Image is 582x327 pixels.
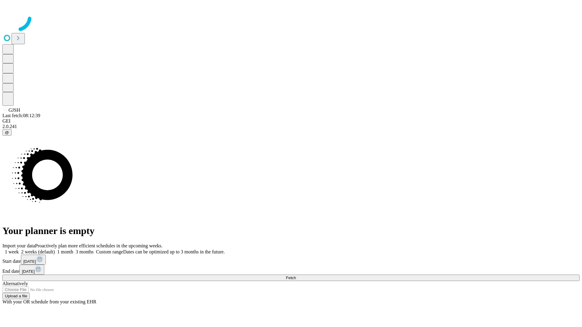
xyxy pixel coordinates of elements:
[5,130,9,135] span: @
[286,276,296,280] span: Fetch
[96,249,123,254] span: Custom range
[123,249,225,254] span: Dates can be optimized up to 3 months in the future.
[2,265,580,275] div: End date
[57,249,73,254] span: 1 month
[2,281,28,286] span: Alternatively
[21,255,46,265] button: [DATE]
[2,275,580,281] button: Fetch
[76,249,94,254] span: 3 months
[2,129,12,136] button: @
[2,124,580,129] div: 2.0.241
[2,113,40,118] span: Last fetch: 08:12:39
[23,259,36,264] span: [DATE]
[35,243,162,248] span: Proactively plan more efficient schedules in the upcoming weeks.
[8,107,20,113] span: GJSH
[2,225,580,236] h1: Your planner is empty
[21,249,55,254] span: 2 weeks (default)
[2,293,30,299] button: Upload a file
[2,243,35,248] span: Import your data
[22,269,35,274] span: [DATE]
[2,118,580,124] div: GEI
[2,255,580,265] div: Start date
[2,299,96,304] span: With your OR schedule from your existing EHR
[19,265,44,275] button: [DATE]
[5,249,19,254] span: 1 week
